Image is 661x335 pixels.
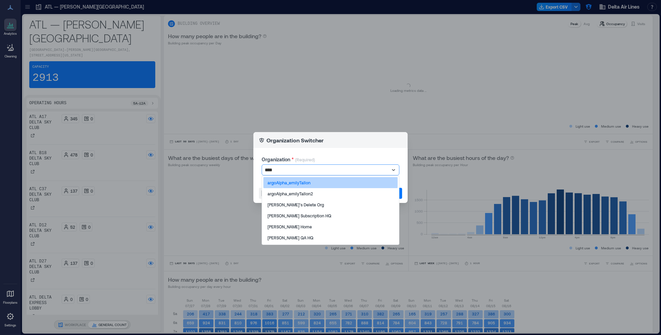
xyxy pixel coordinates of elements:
[267,202,324,207] p: [PERSON_NAME]’s Delete Org
[267,180,311,185] p: argoAlpha_emilyTallon
[295,157,315,164] p: (Required)
[267,224,312,229] p: [PERSON_NAME] Home
[259,188,291,199] button: Turn Off
[262,156,294,163] label: Organization
[266,136,324,144] p: Organization Switcher
[267,191,313,196] p: argoAlpha_emilyTallon2
[267,235,313,240] p: [PERSON_NAME] QA HQ
[267,213,331,218] p: [PERSON_NAME] Subscription HQ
